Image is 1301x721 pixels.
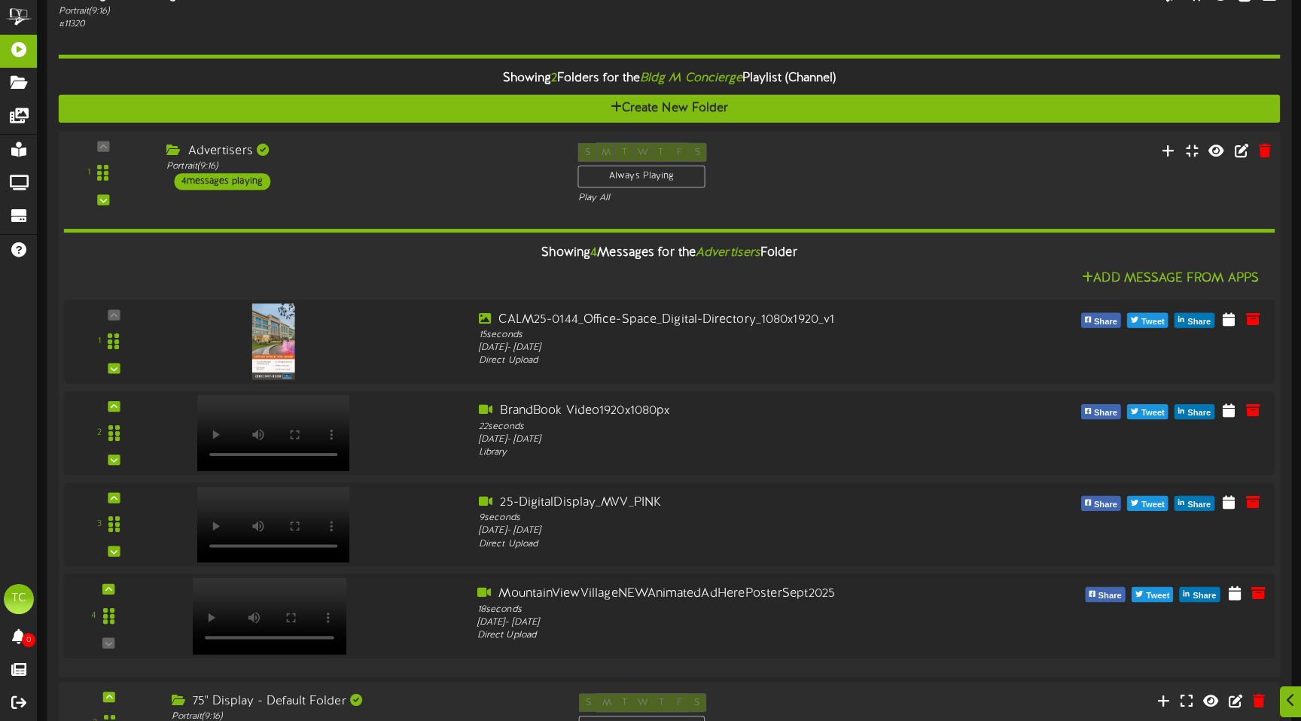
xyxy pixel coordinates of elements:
span: 0 [22,633,35,647]
div: [DATE] - [DATE] [479,525,961,537]
span: Share [1095,588,1124,604]
button: Tweet [1127,312,1168,327]
div: [DATE] - [DATE] [477,616,964,629]
button: Create New Folder [59,94,1281,122]
div: 9 seconds [479,511,961,524]
button: Tweet [1132,586,1173,601]
div: 75" Display - Default Folder [172,693,556,710]
div: BrandBook Video1920x1080px [479,402,961,419]
span: Share [1091,405,1120,421]
div: 4 messages playing [174,173,270,190]
button: Share [1175,495,1214,510]
div: 15 seconds [479,328,961,341]
span: Share [1091,313,1120,330]
button: Tweet [1127,495,1168,510]
span: Share [1184,313,1214,330]
div: 25-DigitalDisplay_MVV_PINK [479,494,961,511]
span: Tweet [1138,405,1168,421]
div: MountainViewVillageNEWAnimatedAdHerePosterSept2025 [477,585,964,602]
button: Share [1081,312,1121,327]
div: [DATE] - [DATE] [479,341,961,354]
button: Share [1085,586,1126,601]
span: Share [1184,405,1214,421]
button: Share [1081,495,1121,510]
div: Advertisers [166,142,555,160]
span: 2 [551,71,557,85]
span: 4 [590,245,597,259]
span: Tweet [1138,313,1168,330]
button: Share [1180,586,1220,601]
button: Share [1081,404,1121,419]
div: Direct Upload [479,354,961,367]
span: Share [1091,496,1120,513]
div: Showing Folders for the Playlist (Channel) [47,62,1292,94]
i: Advertisers [696,245,760,259]
i: Bldg M Concierge [640,71,742,85]
button: Share [1175,312,1214,327]
div: TC [4,584,34,614]
div: Showing Messages for the Folder [52,236,1286,269]
div: Portrait ( 9:16 ) [166,160,555,172]
button: Add Message From Apps [1077,269,1263,287]
div: 18 seconds [477,603,964,616]
div: Always Playing [578,165,705,187]
img: 48728b9e-e2d8-4d8e-8cf8-6a0451bf3c27.jpg [252,303,295,379]
div: Play All [578,191,864,204]
button: Share [1175,404,1214,419]
div: # 11320 [59,17,555,30]
span: Share [1190,588,1219,604]
div: Direct Upload [477,629,964,643]
button: Tweet [1127,404,1168,419]
div: Portrait ( 9:16 ) [59,5,555,17]
div: Direct Upload [479,537,961,550]
div: 22 seconds [479,420,961,433]
div: [DATE] - [DATE] [479,433,961,446]
div: CALM25-0144_Office-Space_Digital-Directory_1080x1920_v1 [479,311,961,328]
span: Tweet [1138,496,1168,513]
span: Share [1184,496,1214,513]
div: Library [479,446,961,458]
span: Tweet [1143,588,1172,604]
